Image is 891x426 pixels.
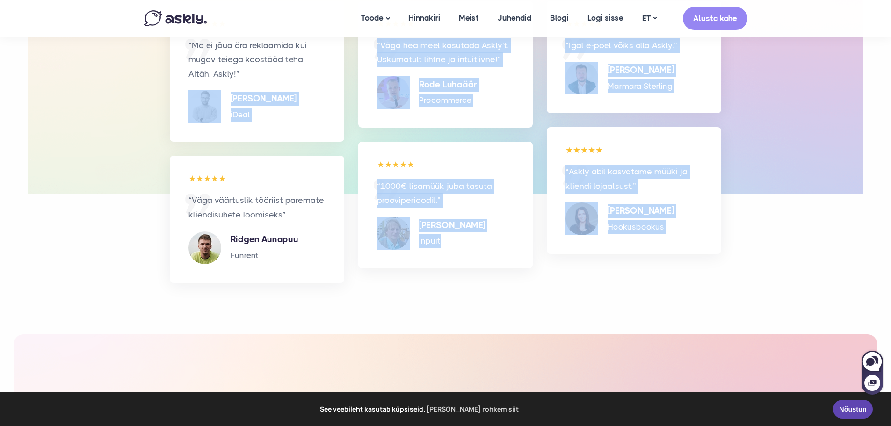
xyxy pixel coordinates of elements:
[419,94,477,107] p: Procommerce
[633,12,666,25] a: ET
[565,165,703,193] p: “Askly abil kasvatame müüki ja kliendi lojaalsust.”
[861,349,884,396] iframe: Askly chat
[231,108,297,122] p: iDeal
[608,220,674,234] p: Hookusbookus
[419,78,477,92] h5: Rode Luhaäär
[231,233,298,246] h5: Ridgen Aunapuu
[377,179,514,208] p: “1000€ lisamüük juba tasuta prooviperioodil.”
[231,249,298,262] p: Funrent
[377,38,514,67] p: “Väga hea meel kasutada Askly't. Uskumatult lihtne ja intuitiivne!”
[683,7,747,30] a: Alusta kohe
[565,38,703,53] p: “Igal e-poel võiks olla Askly.”
[419,234,485,248] p: Inpuit
[425,402,520,416] a: learn more about cookies
[231,92,297,106] h5: [PERSON_NAME]
[608,204,674,218] h5: [PERSON_NAME]
[144,10,207,26] img: Askly
[833,400,873,419] a: Nõustun
[188,193,326,222] p: “Väga väärtuslik tööriist paremate kliendisuhete loomiseks”
[14,402,826,416] span: See veebileht kasutab küpsiseid.
[608,64,674,77] h5: [PERSON_NAME]
[188,38,326,81] p: “Ma ei jõua ära reklaamida kui mugav teiega koostööd teha. Aitäh, Askly!”
[419,219,485,232] h5: [PERSON_NAME]
[608,79,674,93] p: Marmara Sterling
